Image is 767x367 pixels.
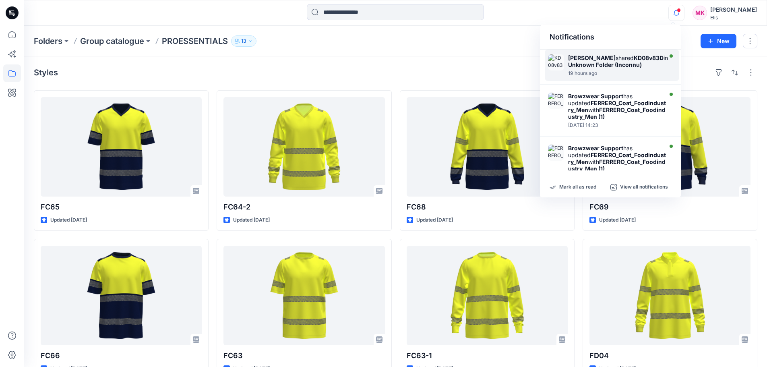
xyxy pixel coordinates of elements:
a: FD04 [589,246,750,345]
a: FC63 [223,246,385,345]
p: FC65 [41,201,202,213]
strong: FERRERO_Coat_Foodindustry_Men [568,151,666,165]
div: shared in [568,54,668,68]
p: FC63 [223,350,385,361]
p: Updated [DATE] [50,216,87,224]
p: FC66 [41,350,202,361]
a: FC64-2 [223,97,385,197]
p: FC63-1 [407,350,568,361]
p: Updated [DATE] [599,216,636,224]
a: FC63-1 [407,246,568,345]
strong: KD08v83D [634,54,664,61]
strong: FERRERO_Coat_Foodindustry_Men [568,100,666,113]
div: MK [693,6,707,20]
h4: Styles [34,68,58,77]
div: has updated with [568,145,668,172]
div: Notifications [540,25,681,50]
p: PROESSENTIALS [162,35,228,47]
p: Mark all as read [559,184,596,191]
div: [PERSON_NAME] [710,5,757,15]
button: 13 [231,35,256,47]
strong: Browzwear Support [568,93,623,100]
p: FC64-2 [223,201,385,213]
div: Elis [710,15,757,21]
img: FERRERO_Coat_Foodindustry_Men (1) [548,93,564,109]
div: Monday, September 22, 2025 14:23 [568,122,668,128]
p: 13 [241,37,246,46]
button: New [701,34,736,48]
a: FC65 [41,97,202,197]
p: Updated [DATE] [416,216,453,224]
strong: Browzwear Support [568,145,623,151]
strong: FERRERO_Coat_Foodindustry_Men (1) [568,106,666,120]
strong: Unknown Folder (Inconnu) [568,61,642,68]
img: FERRERO_Coat_Foodindustry_Men (1) [548,145,564,161]
p: FC68 [407,201,568,213]
strong: FERRERO_Coat_Foodindustry_Men (1) [568,158,666,172]
p: FC69 [589,201,750,213]
a: Group catalogue [80,35,144,47]
a: FC66 [41,246,202,345]
img: KD08v83D [548,54,564,70]
div: has updated with [568,93,668,120]
div: Monday, October 06, 2025 14:48 [568,70,668,76]
strong: [PERSON_NAME] [568,54,616,61]
p: Updated [DATE] [233,216,270,224]
a: FC68 [407,97,568,197]
p: FD04 [589,350,750,361]
p: View all notifications [620,184,668,191]
a: Folders [34,35,62,47]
